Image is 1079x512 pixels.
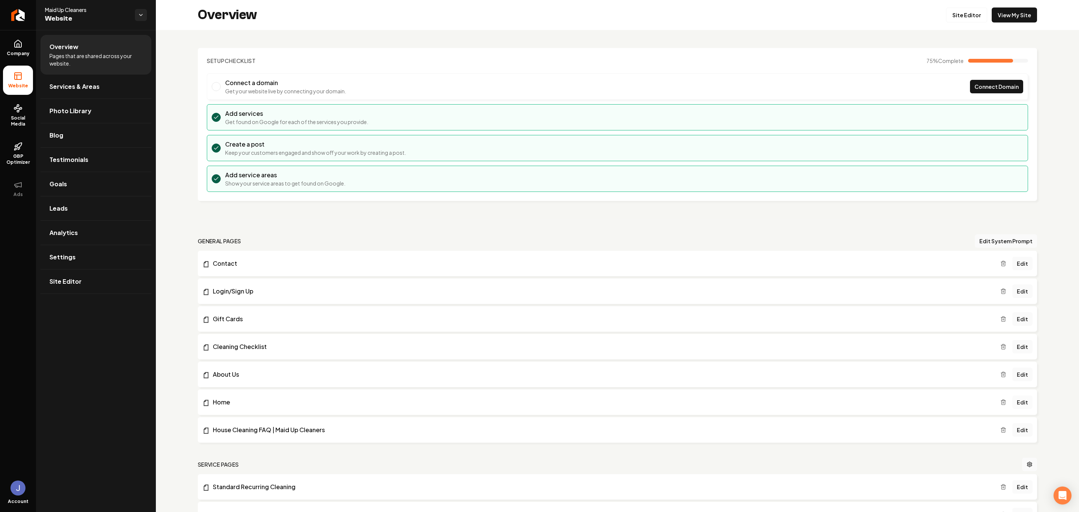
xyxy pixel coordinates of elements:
[992,7,1037,22] a: View My Site
[202,398,1000,407] a: Home
[225,171,345,180] h3: Add service areas
[202,425,1000,434] a: House Cleaning FAQ | Maid Up Cleaners
[225,140,406,149] h3: Create a post
[225,78,346,87] h3: Connect a domain
[49,131,63,140] span: Blog
[202,342,1000,351] a: Cleaning Checklist
[49,204,68,213] span: Leads
[8,499,28,505] span: Account
[40,245,151,269] a: Settings
[49,82,100,91] span: Services & Areas
[3,98,33,133] a: Social Media
[225,149,406,156] p: Keep your customers engaged and show off your work by creating a post.
[1012,257,1033,270] a: Edit
[3,153,33,165] span: GBP Optimizer
[3,174,33,204] button: Ads
[202,259,1000,268] a: Contact
[10,192,26,198] span: Ads
[207,57,256,64] h2: Checklist
[49,228,78,237] span: Analytics
[3,136,33,171] a: GBP Optimizer
[40,148,151,172] a: Testimonials
[40,99,151,123] a: Photo Library
[938,57,964,64] span: Complete
[4,51,33,57] span: Company
[40,123,151,147] a: Blog
[974,83,1019,91] span: Connect Domain
[1012,312,1033,326] a: Edit
[1012,480,1033,494] a: Edit
[202,314,1000,323] a: Gift Cards
[11,9,25,21] img: Rebolt Logo
[49,180,67,189] span: Goals
[946,7,987,22] a: Site Editor
[1012,340,1033,353] a: Edit
[49,106,91,115] span: Photo Library
[975,234,1037,248] button: Edit System Prompt
[40,269,151,293] a: Site Editor
[3,33,33,63] a: Company
[198,7,257,22] h2: Overview
[45,6,129,13] span: Maid Up Cleaners
[198,461,239,468] h2: Service Pages
[970,80,1023,93] a: Connect Domain
[225,109,368,118] h3: Add services
[49,42,78,51] span: Overview
[1054,487,1072,505] div: Open Intercom Messenger
[198,237,241,245] h2: general pages
[225,180,345,187] p: Show your service areas to get found on Google.
[1012,284,1033,298] a: Edit
[927,57,964,64] span: 75 %
[207,57,225,64] span: Setup
[40,75,151,99] a: Services & Areas
[49,52,142,67] span: Pages that are shared across your website.
[40,172,151,196] a: Goals
[202,370,1000,379] a: About Us
[40,221,151,245] a: Analytics
[49,277,82,286] span: Site Editor
[49,253,76,262] span: Settings
[225,118,368,126] p: Get found on Google for each of the services you provide.
[202,287,1000,296] a: Login/Sign Up
[10,481,25,496] img: Jacob Elser
[10,481,25,496] button: Open user button
[49,155,88,164] span: Testimonials
[3,115,33,127] span: Social Media
[1012,395,1033,409] a: Edit
[1012,368,1033,381] a: Edit
[1012,423,1033,437] a: Edit
[45,13,129,24] span: Website
[202,482,1000,491] a: Standard Recurring Cleaning
[5,83,31,89] span: Website
[40,196,151,220] a: Leads
[225,87,346,95] p: Get your website live by connecting your domain.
